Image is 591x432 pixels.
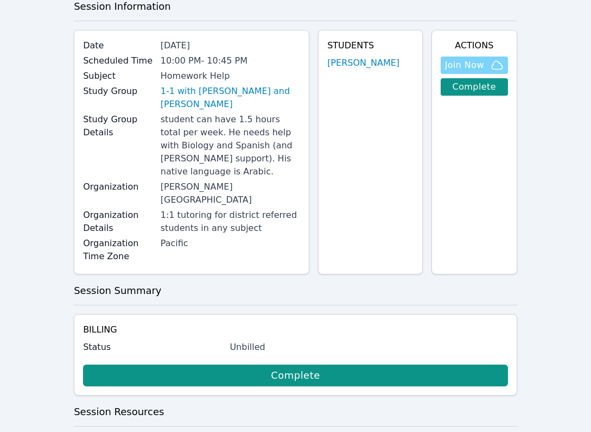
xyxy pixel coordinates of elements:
h4: Students [327,39,414,52]
label: Date [83,39,154,52]
a: Complete [441,78,508,96]
label: Subject [83,70,154,83]
h3: Session Summary [74,283,517,298]
label: Organization Details [83,209,154,235]
h3: Session Resources [74,404,517,420]
label: Study Group [83,85,154,98]
label: Study Group Details [83,113,154,139]
div: [DATE] [161,39,300,52]
a: 1-1 with [PERSON_NAME] and [PERSON_NAME] [161,85,300,111]
div: Homework Help [161,70,300,83]
div: 10:00 PM - 10:45 PM [161,54,300,67]
div: [PERSON_NAME][GEOGRAPHIC_DATA] [161,180,300,206]
label: Organization Time Zone [83,237,154,263]
div: 1:1 tutoring for district referred students in any subject [161,209,300,235]
a: Complete [83,365,508,386]
h4: Actions [441,39,508,52]
label: Status [83,341,223,354]
div: student can have 1.5 hours total per week. He needs help with Biology and Spanish (and [PERSON_NA... [161,113,300,178]
div: Pacific [161,237,300,250]
label: Scheduled Time [83,54,154,67]
h4: Billing [83,323,508,336]
a: [PERSON_NAME] [327,57,399,70]
span: Join Now [445,59,484,72]
button: Join Now [441,57,508,74]
div: Unbilled [230,341,508,354]
label: Organization [83,180,154,193]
